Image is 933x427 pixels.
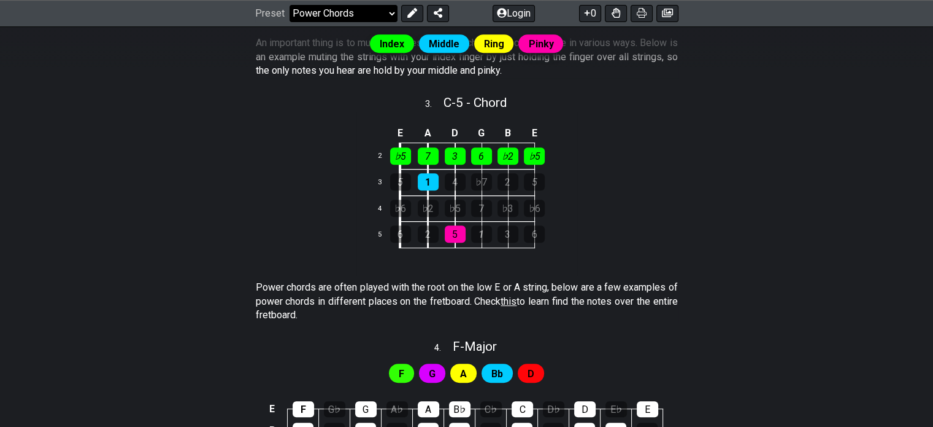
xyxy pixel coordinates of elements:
[524,225,545,243] div: 6
[418,401,439,417] div: A
[380,36,404,53] span: Index
[355,401,377,417] div: G
[460,365,467,383] span: First enable full edit mode to edit
[605,5,627,22] button: Toggle Dexterity for all fretkits
[471,225,492,243] div: 1
[445,200,466,217] div: ♭5
[390,225,411,243] div: 6
[386,401,408,417] div: A♭
[401,5,423,22] button: Edit Preset
[453,339,497,354] span: F - Major
[293,401,314,417] div: F
[528,36,553,53] span: Pinky
[497,200,518,217] div: ♭3
[501,296,516,307] span: this
[483,36,504,53] span: Ring
[429,365,436,383] span: First enable full edit mode to edit
[574,401,596,417] div: D
[579,5,601,22] button: 0
[265,398,280,420] td: E
[449,401,470,417] div: B♭
[390,147,411,165] div: ♭5
[471,200,492,217] div: 7
[497,147,518,165] div: ♭2
[468,123,494,143] td: G
[497,173,518,190] div: 2
[605,401,627,417] div: E♭
[418,225,439,243] div: 2
[418,173,439,190] div: 1
[371,143,400,170] td: 2
[324,401,345,417] div: G♭
[418,147,439,165] div: 7
[290,5,397,22] select: Preset
[493,5,535,22] button: Login
[521,123,547,143] td: E
[390,200,411,217] div: ♭6
[445,173,466,190] div: 4
[524,173,545,190] div: 5
[399,365,404,383] span: First enable full edit mode to edit
[429,36,459,53] span: Middle
[524,147,545,165] div: ♭5
[371,169,400,195] td: 3
[445,225,466,243] div: 5
[443,95,507,110] span: C - 5 - Chord
[414,123,442,143] td: A
[434,342,453,355] span: 4 .
[494,123,521,143] td: B
[528,365,534,383] span: First enable full edit mode to edit
[637,401,658,417] div: E
[512,401,533,417] div: C
[491,365,503,383] span: First enable full edit mode to edit
[480,401,502,417] div: C♭
[425,98,443,111] span: 3 .
[427,5,449,22] button: Share Preset
[371,222,400,248] td: 5
[386,123,415,143] td: E
[497,225,518,243] div: 3
[471,147,492,165] div: 6
[631,5,653,22] button: Print
[390,173,411,190] div: 5
[543,401,564,417] div: D♭
[442,123,469,143] td: D
[418,200,439,217] div: ♭2
[656,5,678,22] button: Create image
[256,281,678,322] p: Power chords are often played with the root on the low E or A string, below are a few examples of...
[371,195,400,222] td: 4
[471,173,492,190] div: ♭7
[255,8,285,20] span: Preset
[445,147,466,165] div: 3
[524,200,545,217] div: ♭6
